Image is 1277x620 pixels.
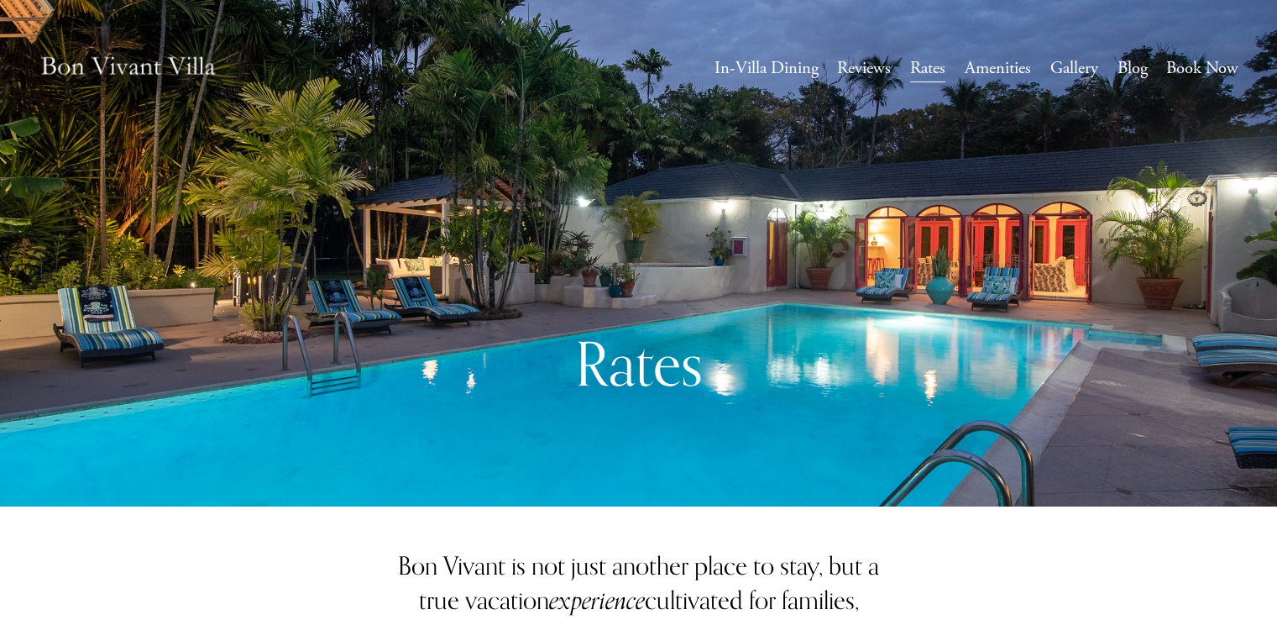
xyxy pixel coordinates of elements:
img: Caribbean Vacation Rental | Bon Vivant Villa [39,39,217,98]
a: Gallery [1050,53,1098,84]
a: Blog [1117,53,1148,84]
a: Amenities [965,53,1031,84]
a: Reviews [837,53,891,84]
a: Rates [910,53,945,84]
a: Book Now [1166,53,1238,84]
h1: Rates [492,327,785,401]
a: In-Villa Dining [714,53,819,84]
